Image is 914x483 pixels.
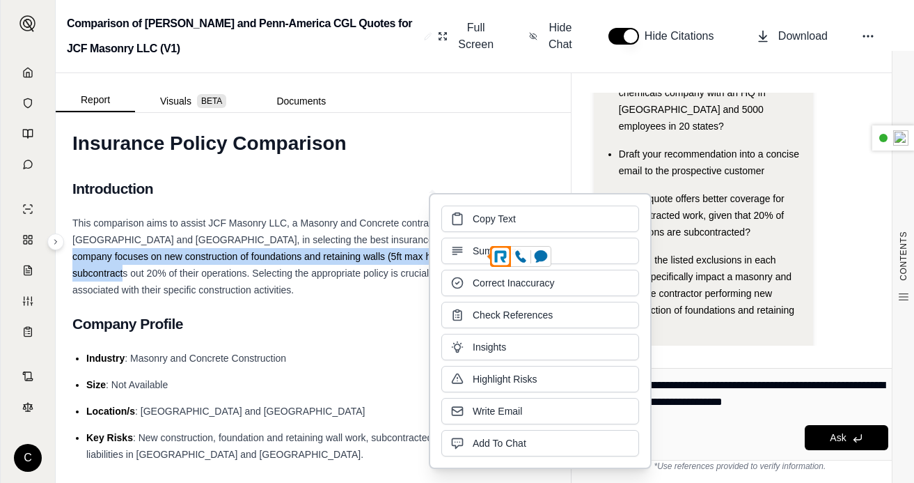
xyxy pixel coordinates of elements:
button: Summarize [441,238,639,264]
div: SMS with RingCentral [531,247,551,266]
span: Insights [473,340,506,354]
img: wELFYSekCcT7AAAAABJRU5ErkJggg== [490,246,511,267]
span: : Masonry and Concrete Construction [125,353,286,364]
button: Report [56,89,135,112]
button: Visuals [135,90,251,112]
span: : Not Available [106,379,168,390]
span: Draft your recommendation into a concise email to the prospective customer [619,148,799,176]
button: Expand sidebar [14,10,42,38]
span: Which quote offers better coverage for subcontracted work, given that 20% of operations are subco... [619,193,785,238]
a: Policy Comparisons [9,226,47,254]
h1: Insurance Policy Comparison [72,124,554,163]
span: Hide Citations [645,28,723,45]
img: Expand sidebar [19,15,36,32]
a: Chat [9,151,47,178]
button: Expand sidebar [47,233,64,250]
h2: Introduction [72,174,554,204]
span: BETA [197,94,226,108]
button: Insights [441,334,639,360]
button: Highlight Risks [441,366,639,392]
span: Industry [86,353,125,364]
button: Check References [441,302,639,328]
button: Full Screen [432,14,501,59]
button: Documents [251,90,351,112]
span: Size [86,379,106,390]
div: Call with RingCentral [511,247,530,266]
span: Correct Inaccuracy [473,276,554,290]
a: Coverage Table [9,318,47,346]
a: Contract Analysis [9,362,47,390]
span: Download [778,28,828,45]
h2: Company Profile [72,309,554,339]
span: Summarize [473,244,522,258]
span: Add To Chat [473,436,526,450]
button: Add To Chat [441,430,639,457]
h2: Comparison of [PERSON_NAME] and Penn-America CGL Quotes for JCF Masonry LLC (V1) [67,11,418,61]
span: This comparison aims to assist JCF Masonry LLC, a Masonry and Concrete contractor operating in [G... [72,217,548,296]
span: Check References [473,308,553,322]
span: Write Email [473,404,522,418]
span: Highlight Risks [473,372,537,386]
button: Write Email [441,398,639,424]
span: : New construction, foundation and retaining wall work, subcontracted operations, potential liabi... [86,432,523,460]
div: *Use references provided to verify information. [583,461,897,472]
a: Home [9,59,47,86]
a: Documents Vault [9,89,47,117]
a: Custom Report [9,287,47,315]
button: Correct Inaccuracy [441,270,639,296]
span: Ask [830,432,846,443]
a: Claim Coverage [9,256,47,284]
button: Ask [805,425,888,450]
button: Copy Text [441,206,639,232]
button: Hide Chat [523,14,581,59]
span: Copy Text [473,212,516,226]
a: Legal Search Engine [9,393,47,421]
span: Location/s [86,406,135,417]
button: Download [750,22,833,50]
span: Key Risks [86,432,133,443]
a: Prompt Library [9,120,47,148]
div: C [14,444,42,472]
span: How do the listed exclusions in each quote specifically impact a masonry and concrete contractor ... [619,254,794,332]
span: Full Screen [456,20,496,53]
a: Single Policy [9,195,47,223]
span: : [GEOGRAPHIC_DATA] and [GEOGRAPHIC_DATA] [135,406,365,417]
span: Hide Chat [546,20,575,53]
span: CONTENTS [898,231,909,281]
